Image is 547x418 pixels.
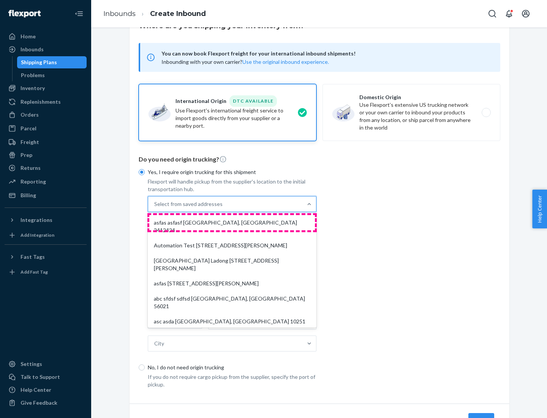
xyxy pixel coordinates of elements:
div: Prep [21,151,32,159]
div: Select from saved addresses [154,200,223,208]
a: Shipping Plans [17,56,87,68]
div: Fast Tags [21,253,45,261]
a: Talk to Support [5,371,87,383]
div: Home [21,33,36,40]
div: Problems [21,71,45,79]
ol: breadcrumbs [97,3,212,25]
div: Parcel [21,125,36,132]
div: Inbounds [21,46,44,53]
div: Billing [21,192,36,199]
button: Give Feedback [5,397,87,409]
div: Freight [21,138,39,146]
div: Reporting [21,178,46,185]
a: Create Inbound [150,9,206,18]
a: Billing [5,189,87,201]
button: Help Center [532,190,547,228]
button: Fast Tags [5,251,87,263]
p: Yes, I require origin trucking for this shipment [148,168,316,176]
p: Flexport will handle pickup from the supplier's location to the initial transportation hub. [148,178,316,193]
div: asfas [STREET_ADDRESS][PERSON_NAME] [149,276,315,291]
input: No, I do not need origin trucking [139,364,145,370]
a: Returns [5,162,87,174]
a: Help Center [5,384,87,396]
a: Inventory [5,82,87,94]
a: Inbounds [103,9,136,18]
a: Inbounds [5,43,87,55]
div: abc sfdsf sdfsd [GEOGRAPHIC_DATA], [GEOGRAPHIC_DATA] 56021 [149,291,315,314]
button: Close Navigation [71,6,87,21]
a: Settings [5,358,87,370]
a: Add Integration [5,229,87,241]
a: Replenishments [5,96,87,108]
a: Orders [5,109,87,121]
div: Shipping Plans [21,59,57,66]
div: Returns [21,164,41,172]
button: Open Search Box [485,6,500,21]
button: Open notifications [501,6,517,21]
button: Use the original inbound experience. [242,58,329,66]
a: Home [5,30,87,43]
div: Settings [21,360,42,368]
img: Flexport logo [8,10,41,17]
div: asc asda [GEOGRAPHIC_DATA], [GEOGRAPHIC_DATA] 10251 [149,314,315,329]
div: Inventory [21,84,45,92]
div: Add Integration [21,232,54,238]
button: Integrations [5,214,87,226]
a: Parcel [5,122,87,135]
span: You can now book Flexport freight for your international inbound shipments! [161,49,491,58]
div: Add Fast Tag [21,269,48,275]
span: Inbounding with your own carrier? [161,59,329,65]
div: Automation Test [STREET_ADDRESS][PERSON_NAME] [149,238,315,253]
a: Freight [5,136,87,148]
a: Reporting [5,176,87,188]
div: Integrations [21,216,52,224]
a: Problems [17,69,87,81]
div: Help Center [21,386,51,394]
div: asfas asfasf [GEOGRAPHIC_DATA], [GEOGRAPHIC_DATA] 2412424 [149,215,315,238]
div: City [154,340,164,347]
div: Give Feedback [21,399,57,407]
p: No, I do not need origin trucking [148,364,316,371]
p: If you do not require cargo pickup from the supplier, specify the port of pickup. [148,373,316,388]
div: Replenishments [21,98,61,106]
div: Talk to Support [21,373,60,381]
a: Add Fast Tag [5,266,87,278]
button: Open account menu [518,6,533,21]
div: [GEOGRAPHIC_DATA] Ladong [STREET_ADDRESS][PERSON_NAME] [149,253,315,276]
p: Do you need origin trucking? [139,155,500,164]
a: Prep [5,149,87,161]
input: Yes, I require origin trucking for this shipment [139,169,145,175]
div: Orders [21,111,39,119]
